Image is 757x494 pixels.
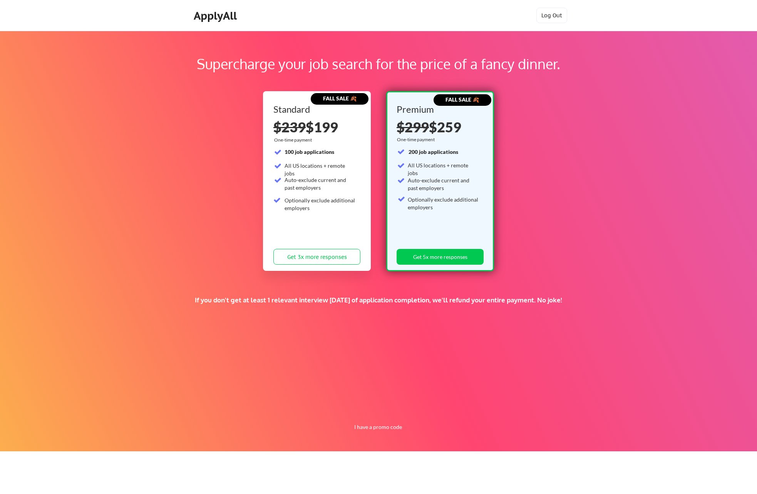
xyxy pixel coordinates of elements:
[285,162,356,177] div: All US locations + remote jobs
[397,118,429,135] s: $299
[397,137,437,143] div: One-time payment
[408,196,479,211] div: Optionally exclude additional employers
[273,105,358,114] div: Standard
[134,296,623,304] div: If you don't get at least 1 relevant interview [DATE] of application completion, we'll refund you...
[397,249,484,265] button: Get 5x more responses
[273,120,360,134] div: $199
[536,8,567,23] button: Log Out
[194,9,239,22] div: ApplyAll
[49,53,708,74] div: Supercharge your job search for the price of a fancy dinner.
[285,176,356,191] div: Auto-exclude current and past employers
[285,197,356,212] div: Optionally exclude additional employers
[408,177,479,192] div: Auto-exclude current and past employers
[397,105,481,114] div: Premium
[397,120,481,134] div: $259
[273,249,360,265] button: Get 3x more responses
[285,149,334,155] strong: 100 job applications
[445,96,479,103] strong: FALL SALE 🍂
[409,149,458,155] strong: 200 job applications
[273,118,306,135] s: $239
[274,137,314,143] div: One-time payment
[350,422,406,432] button: I have a promo code
[323,95,357,102] strong: FALL SALE 🍂
[408,162,479,177] div: All US locations + remote jobs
